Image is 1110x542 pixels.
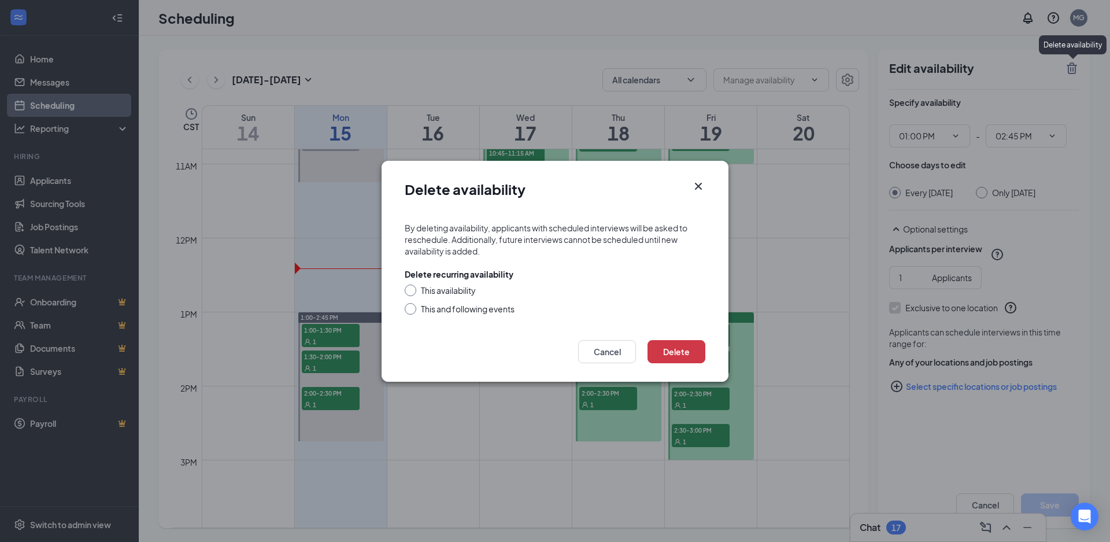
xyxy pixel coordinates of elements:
h1: Delete availability [405,179,526,199]
button: Close [691,179,705,193]
div: This availability [421,285,476,296]
button: Cancel [578,340,636,363]
div: This and following events [421,303,515,315]
svg: Cross [691,179,705,193]
div: By deleting availability, applicants with scheduled interviews will be asked to reschedule. Addit... [405,222,705,257]
button: Delete [647,340,705,363]
div: Open Intercom Messenger [1071,503,1098,530]
div: Delete recurring availability [405,268,513,280]
div: Delete availability [1039,35,1107,54]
